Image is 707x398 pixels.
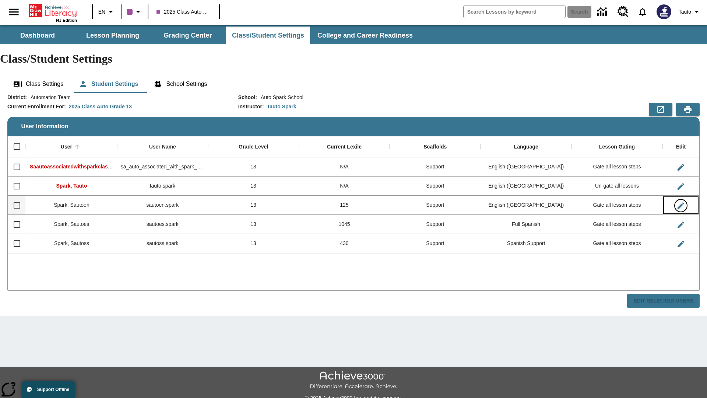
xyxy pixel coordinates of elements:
div: Language [514,144,538,150]
button: Class/Student Settings [226,27,310,44]
button: School Settings [148,75,213,93]
button: Select a new avatar [652,2,676,21]
div: User Name [149,144,176,150]
button: Student Settings [73,75,144,93]
span: Spark, Sautoss [54,240,89,246]
div: Home [29,3,77,22]
button: College and Career Readiness [312,27,419,44]
div: Full Spanish [481,215,571,234]
div: sautoen.spark [117,196,208,215]
a: Home [29,3,77,18]
span: Support Offline [37,387,69,392]
button: Language: EN, Select a language [95,5,119,18]
span: Auto Spark School [257,94,303,101]
button: Edit User [673,217,688,232]
a: Data Center [593,2,613,22]
div: Support [390,157,481,177]
div: 1045 [299,215,390,234]
span: Saautoassociatedwithsparkclass, Saautoassociatedwithsparkclass [30,164,194,170]
div: English (US) [481,177,571,196]
img: Achieve3000 Differentiate Accelerate Achieve [310,371,397,390]
div: User Information [7,94,700,308]
button: Print Preview [676,103,700,116]
span: EN [98,8,105,16]
button: Profile/Settings [676,5,704,18]
div: Un-gate all lessons [571,177,662,196]
div: Lesson Gating [599,144,635,150]
button: Edit User [673,237,688,251]
img: Avatar [657,4,671,19]
button: Support Offline [22,381,75,398]
h2: Instructor : [238,104,264,110]
div: 13 [208,234,299,253]
a: Notifications [633,2,652,21]
div: 430 [299,234,390,253]
button: Class color is purple. Change class color [124,5,145,18]
div: User [61,144,72,150]
button: Edit User [673,179,688,194]
div: English (US) [481,157,571,177]
div: Scaffolds [423,144,447,150]
div: Support [390,215,481,234]
h2: District : [7,94,27,101]
div: English (US) [481,196,571,215]
div: Spanish Support [481,234,571,253]
button: Lesson Planning [76,27,150,44]
input: search field [464,6,565,18]
button: Edit User [673,160,688,175]
span: 2025 Class Auto Grade 13 [156,8,211,16]
span: Automation Team [27,94,71,101]
span: Tauto [679,8,691,16]
div: Tauto Spark [267,103,296,110]
div: 13 [208,196,299,215]
div: 125 [299,196,390,215]
div: Grade Level [239,144,268,150]
button: Grading Center [151,27,225,44]
div: Gate all lesson steps [571,215,662,234]
button: Dashboard [1,27,74,44]
div: 2025 Class Auto Grade 13 [69,103,132,110]
div: 13 [208,157,299,177]
div: Support [390,234,481,253]
button: Export to CSV [649,103,672,116]
button: Edit User [673,198,688,213]
div: Gate all lesson steps [571,196,662,215]
div: Support [390,196,481,215]
a: Resource Center, Will open in new tab [613,2,633,22]
span: Spark, Sautoen [54,202,89,208]
div: Class/Student Settings [7,75,700,93]
span: Spark, Sautoes [54,221,89,227]
div: 13 [208,215,299,234]
button: Class Settings [7,75,69,93]
div: sa_auto_associated_with_spark_classes [117,157,208,177]
div: Gate all lesson steps [571,234,662,253]
div: Edit [676,144,686,150]
span: NJ Edition [56,18,77,22]
span: Spark, Tauto [56,183,87,189]
span: User Information [21,123,68,130]
div: Support [390,177,481,196]
h2: School : [238,94,257,101]
div: Gate all lesson steps [571,157,662,177]
div: Current Lexile [327,144,362,150]
div: tauto.spark [117,177,208,196]
h2: Current Enrollment For : [7,104,66,110]
div: N/A [299,177,390,196]
button: Open side menu [3,1,25,23]
div: 13 [208,177,299,196]
div: sautoss.spark [117,234,208,253]
div: N/A [299,157,390,177]
div: sautoes.spark [117,215,208,234]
